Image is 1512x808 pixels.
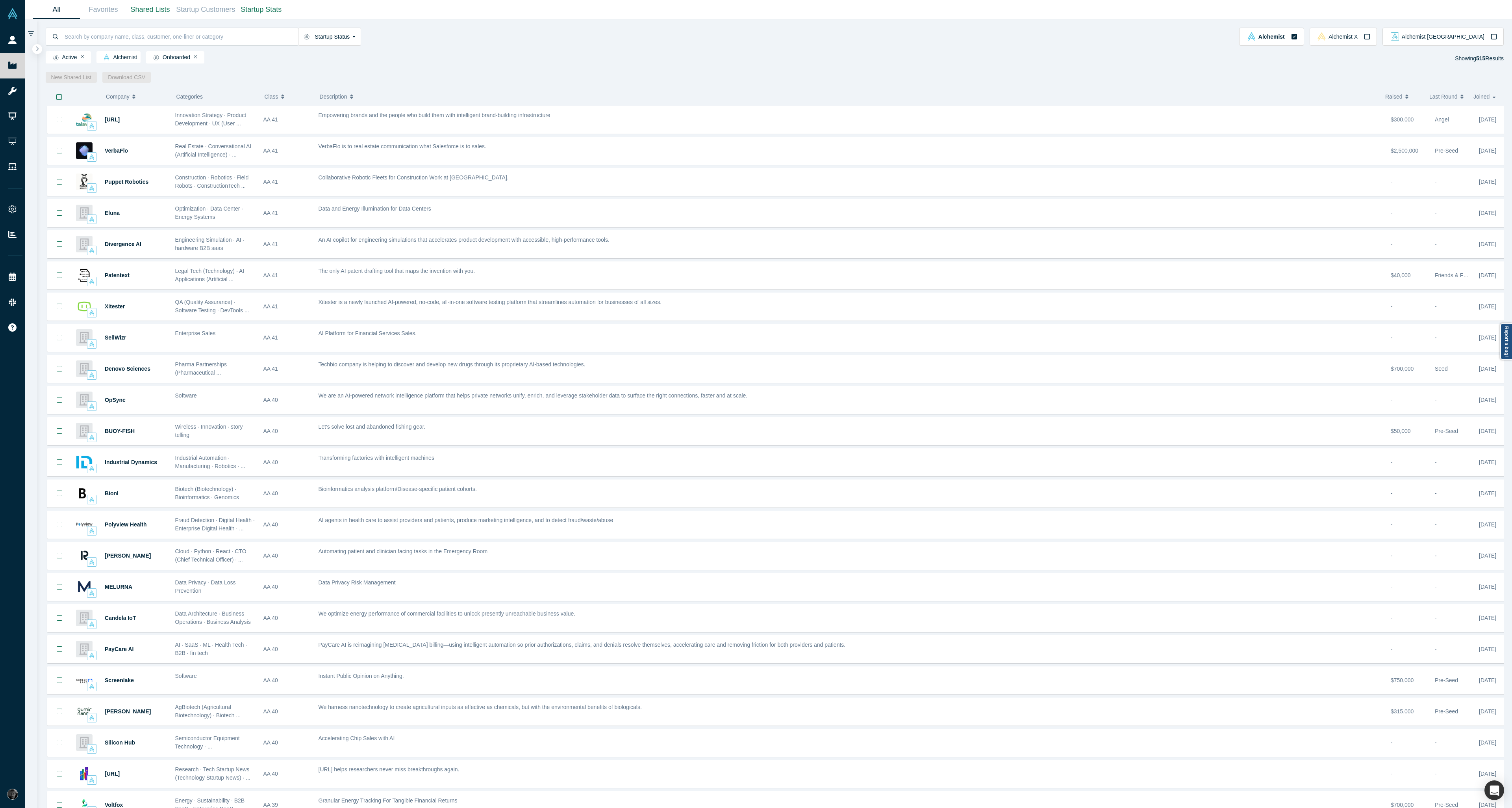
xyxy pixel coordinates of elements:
span: [URL] helps researchers never miss breakthroughs again. [319,766,460,773]
span: VerbaFlo is to real estate communication what Salesforce is to sales. [319,143,486,149]
span: QA (Quality Assurance) · Software Testing · DevTools ... [175,299,249,313]
div: AA 41 [263,106,310,133]
span: - [1435,521,1437,528]
span: We are an AI-powered network intelligence platform that helps private networks unify, enrich, and... [319,392,748,399]
div: AA 41 [263,355,310,383]
span: - [1391,739,1393,746]
span: Enterprise Sales [175,330,216,336]
span: AgBiotech (Agricultural Biotechnology) · Biotech ... [175,704,241,718]
span: Optimization · Data Center · Energy Systems [175,205,243,220]
span: - [1435,615,1437,621]
span: - [1391,615,1393,621]
span: Collaborative Robotic Fleets for Construction Work at [GEOGRAPHIC_DATA]. [319,174,509,181]
img: MELURNA's Logo [76,578,93,595]
button: Bookmark [47,200,72,227]
img: alchemist Vault Logo [89,746,94,752]
span: [DATE] [1479,116,1496,123]
span: Friends & Family [1435,272,1476,278]
div: AA 40 [263,605,310,632]
button: Bookmark [47,418,72,445]
button: Bookmark [47,480,72,507]
a: [URL] [105,116,120,123]
img: Silicon Hub's Logo [76,734,93,751]
img: Talawa.ai's Logo [76,111,93,128]
button: Bookmark [47,231,72,258]
a: Divergence AI [105,241,141,247]
span: Seed [1435,366,1448,372]
span: We optimize energy performance of commercial facilities to unlock presently unreachable business ... [319,610,576,617]
img: Startup status [53,54,59,61]
span: [DATE] [1479,739,1496,746]
span: Alchemist [GEOGRAPHIC_DATA] [1402,34,1484,39]
img: Industrial Dynamics's Logo [76,454,93,470]
a: Polyview Health [105,521,147,528]
img: alchemist Vault Logo [89,559,94,565]
div: AA 41 [263,168,310,196]
span: Instant Public Opinion on Anything. [319,673,404,679]
span: Pre-Seed [1435,708,1458,715]
img: alchemist Vault Logo [89,777,94,783]
img: Renna's Logo [76,547,93,564]
span: Real Estate · Conversational AI (Artificial Intelligence) · ... [175,143,252,158]
span: Alchemist [100,54,137,61]
div: AA 40 [263,760,310,787]
span: - [1435,179,1437,185]
img: alchemist Vault Logo [89,185,94,191]
a: MELURNA [105,584,132,590]
span: Voltfox [105,802,123,808]
a: Bionl [105,490,119,496]
span: Automating patient and clinician facing tasks in the Emergency Room [319,548,488,554]
img: alchemist Vault Logo [89,466,94,471]
button: Bookmark [47,542,72,569]
span: Joined [1473,88,1490,105]
span: Description [319,88,347,105]
span: - [1391,303,1393,310]
img: Bionl's Logo [76,485,93,502]
a: Industrial Dynamics [105,459,157,465]
span: Transforming factories with intelligent machines [319,455,434,461]
img: Patentext's Logo [76,267,93,284]
a: BUOY-FISH [105,428,135,434]
span: Legal Tech (Technology) · AI Applications (Artificial ... [175,268,245,282]
span: [DATE] [1479,490,1496,496]
span: - [1391,334,1393,341]
span: We harness nanotechnology to create agricultural inputs as effective as chemicals, but with the e... [319,704,642,710]
span: SellWizr [105,334,126,341]
img: Eluna's Logo [76,205,93,221]
span: [DATE] [1479,771,1496,777]
div: AA 41 [263,293,310,320]
img: BUOY-FISH's Logo [76,423,93,439]
span: [DATE] [1479,646,1496,652]
button: Bookmark [47,511,72,538]
span: $700,000 [1391,366,1414,372]
button: alchemist Vault LogoAlchemist [1239,28,1304,46]
span: [DATE] [1479,584,1496,590]
img: alchemist Vault Logo [89,216,94,222]
span: Patentext [105,272,130,278]
img: Divergence AI's Logo [76,236,93,252]
span: Pharma Partnerships (Pharmaceutical ... [175,361,227,376]
span: Software [175,392,197,399]
a: [PERSON_NAME] [105,708,151,715]
span: [DATE] [1479,428,1496,434]
span: Wireless · Innovation · story telling [175,424,243,438]
div: AA 41 [263,231,310,258]
span: The only AI patent drafting tool that maps the invention with you. [319,268,475,274]
span: - [1435,584,1437,590]
span: - [1391,241,1393,247]
span: [DATE] [1479,179,1496,185]
div: AA 41 [263,137,310,164]
button: Bookmark [47,698,72,725]
span: Silicon Hub [105,739,135,746]
button: Remove Filter [81,54,84,60]
span: [DATE] [1479,210,1496,216]
img: alchemist Vault Logo [89,279,94,284]
img: Screenlake's Logo [76,672,93,689]
button: Bookmark [47,636,72,663]
button: Bookmark [47,137,72,164]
